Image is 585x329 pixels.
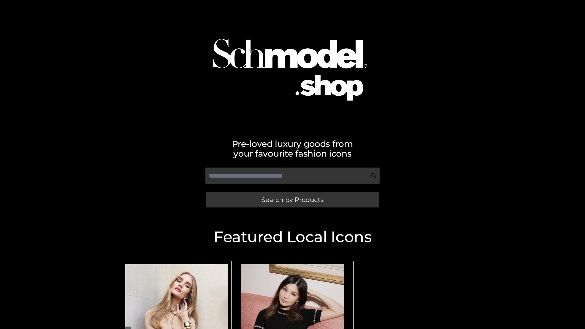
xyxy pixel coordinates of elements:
[370,172,377,179] img: Search Icon
[261,196,324,203] span: Search by Products
[206,192,379,207] a: Search by Products
[119,229,466,245] h2: Featured Local Icons​
[119,139,466,158] h2: Pre-loved luxury goods from your favourite fashion icons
